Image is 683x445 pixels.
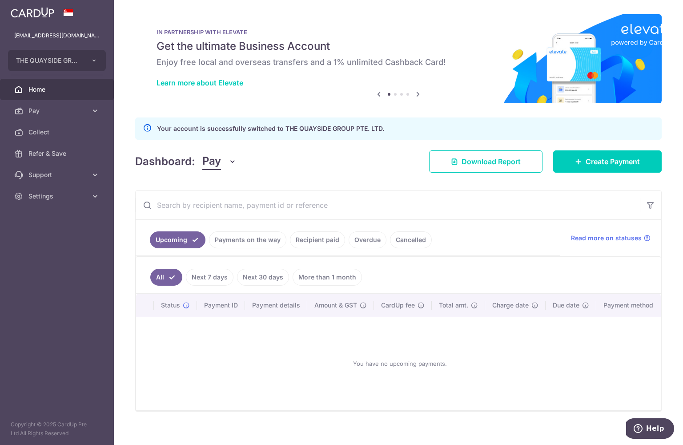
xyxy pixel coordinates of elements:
a: Upcoming [150,231,205,248]
span: Download Report [462,156,521,167]
h4: Dashboard: [135,154,195,170]
a: Next 30 days [237,269,289,286]
span: Help [20,6,38,14]
span: Charge date [492,301,529,310]
a: All [150,269,182,286]
input: Search by recipient name, payment id or reference [136,191,640,219]
span: Collect [28,128,87,137]
button: THE QUAYSIDE GROUP PTE. LTD. [8,50,106,71]
span: Refer & Save [28,149,87,158]
img: CardUp [11,7,54,18]
a: Download Report [429,150,542,173]
a: Payments on the way [209,231,286,248]
span: Total amt. [439,301,468,310]
span: Pay [28,106,87,115]
span: Pay [202,153,221,170]
a: Recipient paid [290,231,345,248]
span: Support [28,170,87,179]
span: Settings [28,192,87,201]
p: Your account is successfully switched to THE QUAYSIDE GROUP PTE. LTD. [157,123,384,134]
span: Status [161,301,180,310]
a: Learn more about Elevate [157,78,243,87]
img: Renovation banner [135,14,662,103]
span: Amount & GST [314,301,357,310]
a: Next 7 days [186,269,233,286]
th: Payment method [596,294,664,317]
a: More than 1 month [293,269,362,286]
div: You have no upcoming payments. [147,324,653,403]
a: Cancelled [390,231,432,248]
span: THE QUAYSIDE GROUP PTE. LTD. [16,56,82,65]
p: [EMAIL_ADDRESS][DOMAIN_NAME] [14,31,100,40]
iframe: Opens a widget where you can find more information [626,418,674,441]
span: Home [28,85,87,94]
a: Create Payment [553,150,662,173]
h6: Enjoy free local and overseas transfers and a 1% unlimited Cashback Card! [157,57,640,68]
p: IN PARTNERSHIP WITH ELEVATE [157,28,640,36]
span: CardUp fee [381,301,415,310]
button: Pay [202,153,237,170]
span: Due date [553,301,579,310]
th: Payment ID [197,294,245,317]
a: Overdue [349,231,386,248]
span: Create Payment [586,156,640,167]
h5: Get the ultimate Business Account [157,39,640,53]
a: Read more on statuses [571,234,651,243]
th: Payment details [245,294,307,317]
span: Read more on statuses [571,234,642,243]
